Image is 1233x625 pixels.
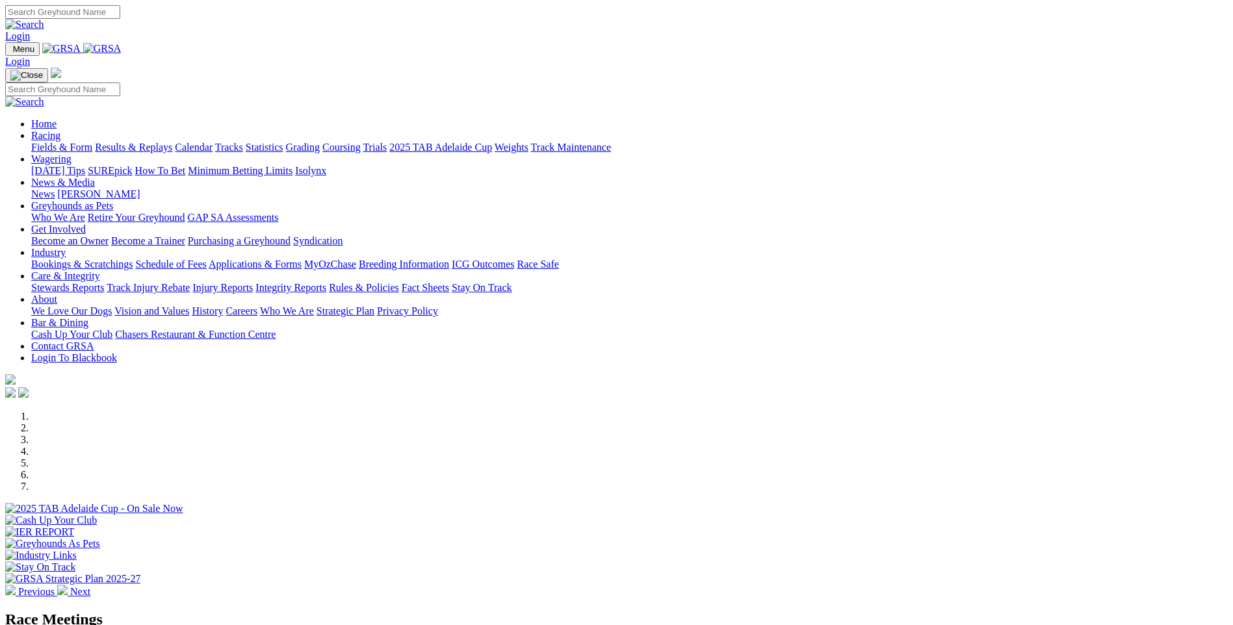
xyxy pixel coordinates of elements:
[31,282,104,293] a: Stewards Reports
[31,212,1228,223] div: Greyhounds as Pets
[18,586,55,597] span: Previous
[5,573,140,585] img: GRSA Strategic Plan 2025-27
[57,585,68,595] img: chevron-right-pager-white.svg
[31,142,1228,153] div: Racing
[215,142,243,153] a: Tracks
[188,212,279,223] a: GAP SA Assessments
[5,586,57,597] a: Previous
[286,142,320,153] a: Grading
[31,165,1228,177] div: Wagering
[5,550,77,561] img: Industry Links
[31,329,1228,340] div: Bar & Dining
[31,282,1228,294] div: Care & Integrity
[317,305,374,316] a: Strategic Plan
[31,118,57,129] a: Home
[31,317,88,328] a: Bar & Dining
[175,142,213,153] a: Calendar
[31,235,1228,247] div: Get Involved
[452,259,514,270] a: ICG Outcomes
[31,305,1228,317] div: About
[5,96,44,108] img: Search
[255,282,326,293] a: Integrity Reports
[517,259,558,270] a: Race Safe
[31,188,1228,200] div: News & Media
[31,142,92,153] a: Fields & Form
[111,235,185,246] a: Become a Trainer
[115,329,276,340] a: Chasers Restaurant & Function Centre
[452,282,512,293] a: Stay On Track
[18,387,29,398] img: twitter.svg
[83,43,122,55] img: GRSA
[88,165,132,176] a: SUREpick
[304,259,356,270] a: MyOzChase
[95,142,172,153] a: Results & Replays
[5,68,48,83] button: Toggle navigation
[88,212,185,223] a: Retire Your Greyhound
[5,515,97,526] img: Cash Up Your Club
[226,305,257,316] a: Careers
[114,305,189,316] a: Vision and Values
[31,294,57,305] a: About
[135,259,206,270] a: Schedule of Fees
[31,270,100,281] a: Care & Integrity
[5,538,100,550] img: Greyhounds As Pets
[389,142,492,153] a: 2025 TAB Adelaide Cup
[31,247,66,258] a: Industry
[363,142,387,153] a: Trials
[5,561,75,573] img: Stay On Track
[31,130,60,141] a: Racing
[10,70,43,81] img: Close
[31,329,112,340] a: Cash Up Your Club
[188,235,291,246] a: Purchasing a Greyhound
[246,142,283,153] a: Statistics
[57,586,90,597] a: Next
[402,282,449,293] a: Fact Sheets
[5,526,74,538] img: IER REPORT
[31,259,133,270] a: Bookings & Scratchings
[70,586,90,597] span: Next
[31,212,85,223] a: Who We Are
[31,352,117,363] a: Login To Blackbook
[188,165,292,176] a: Minimum Betting Limits
[31,223,86,235] a: Get Involved
[5,5,120,19] input: Search
[295,165,326,176] a: Isolynx
[31,177,95,188] a: News & Media
[31,200,113,211] a: Greyhounds as Pets
[322,142,361,153] a: Coursing
[31,235,109,246] a: Become an Owner
[5,56,30,67] a: Login
[5,585,16,595] img: chevron-left-pager-white.svg
[5,387,16,398] img: facebook.svg
[329,282,399,293] a: Rules & Policies
[13,44,34,54] span: Menu
[135,165,186,176] a: How To Bet
[51,68,61,78] img: logo-grsa-white.png
[377,305,438,316] a: Privacy Policy
[5,31,30,42] a: Login
[31,305,112,316] a: We Love Our Dogs
[31,165,85,176] a: [DATE] Tips
[260,305,314,316] a: Who We Are
[57,188,140,199] a: [PERSON_NAME]
[5,503,183,515] img: 2025 TAB Adelaide Cup - On Sale Now
[495,142,528,153] a: Weights
[5,83,120,96] input: Search
[5,374,16,385] img: logo-grsa-white.png
[5,19,44,31] img: Search
[31,153,71,164] a: Wagering
[192,305,223,316] a: History
[31,340,94,351] a: Contact GRSA
[531,142,611,153] a: Track Maintenance
[359,259,449,270] a: Breeding Information
[107,282,190,293] a: Track Injury Rebate
[5,42,40,56] button: Toggle navigation
[293,235,343,246] a: Syndication
[192,282,253,293] a: Injury Reports
[42,43,81,55] img: GRSA
[31,259,1228,270] div: Industry
[31,188,55,199] a: News
[209,259,302,270] a: Applications & Forms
